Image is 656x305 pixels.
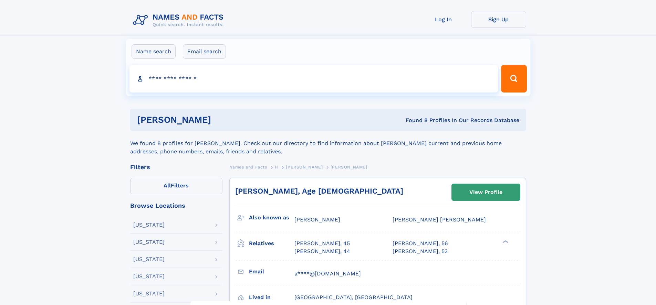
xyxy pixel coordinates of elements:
[130,178,222,194] label: Filters
[331,165,367,170] span: [PERSON_NAME]
[275,163,278,171] a: H
[129,65,498,92] input: search input
[133,239,165,245] div: [US_STATE]
[501,65,527,92] button: Search Button
[133,291,165,296] div: [US_STATE]
[229,163,267,171] a: Names and Facts
[164,182,171,189] span: All
[286,165,323,170] span: [PERSON_NAME]
[183,44,226,59] label: Email search
[286,163,323,171] a: [PERSON_NAME]
[137,116,309,124] h1: [PERSON_NAME]
[130,131,526,156] div: We found 8 profiles for [PERSON_NAME]. Check out our directory to find information about [PERSON_...
[393,240,448,247] a: [PERSON_NAME], 56
[235,187,403,195] a: [PERSON_NAME], Age [DEMOGRAPHIC_DATA]
[471,11,526,28] a: Sign Up
[275,165,278,170] span: H
[393,216,486,223] span: [PERSON_NAME] [PERSON_NAME]
[294,240,350,247] a: [PERSON_NAME], 45
[294,294,413,301] span: [GEOGRAPHIC_DATA], [GEOGRAPHIC_DATA]
[501,240,509,244] div: ❯
[416,11,471,28] a: Log In
[133,257,165,262] div: [US_STATE]
[132,44,176,59] label: Name search
[133,274,165,279] div: [US_STATE]
[249,266,294,277] h3: Email
[130,11,229,30] img: Logo Names and Facts
[133,222,165,228] div: [US_STATE]
[469,184,502,200] div: View Profile
[249,238,294,249] h3: Relatives
[308,117,519,124] div: Found 8 Profiles In Our Records Database
[130,164,222,170] div: Filters
[294,216,340,223] span: [PERSON_NAME]
[294,248,350,255] a: [PERSON_NAME], 44
[249,292,294,303] h3: Lived in
[393,248,448,255] a: [PERSON_NAME], 53
[249,212,294,224] h3: Also known as
[130,203,222,209] div: Browse Locations
[452,184,520,200] a: View Profile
